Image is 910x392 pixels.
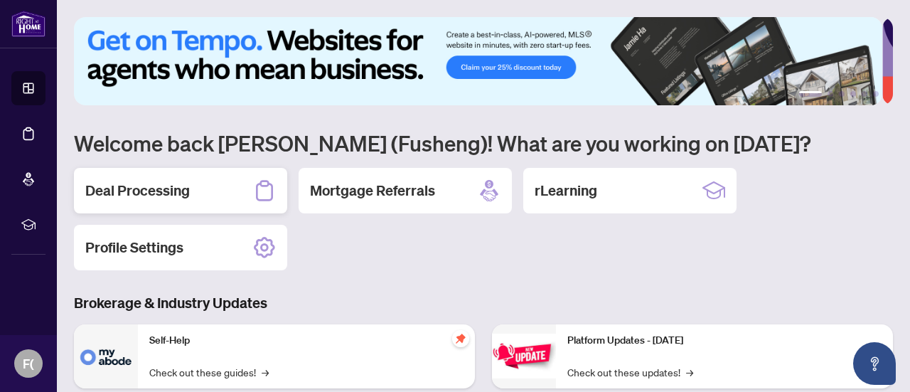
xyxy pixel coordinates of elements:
span: → [686,364,693,380]
button: 5 [862,91,867,97]
h2: Profile Settings [85,238,183,258]
span: pushpin [452,330,469,347]
img: Platform Updates - June 23, 2025 [492,334,556,378]
img: Self-Help [74,324,138,388]
h2: Deal Processing [85,181,190,201]
h3: Brokerage & Industry Updates [74,293,893,313]
h2: rLearning [535,181,597,201]
a: Check out these updates!→ [567,364,693,380]
p: Platform Updates - [DATE] [567,333,882,349]
span: → [262,364,269,380]
h2: Mortgage Referrals [310,181,435,201]
h1: Welcome back [PERSON_NAME] (Fusheng)! What are you working on [DATE]? [74,129,893,157]
img: Slide 0 [74,17,882,105]
button: 1 [799,91,822,97]
a: Check out these guides!→ [149,364,269,380]
button: Open asap [853,342,896,385]
p: Self-Help [149,333,464,349]
button: 4 [850,91,856,97]
span: F( [23,354,34,374]
button: 6 [873,91,879,97]
button: 3 [839,91,845,97]
button: 2 [828,91,833,97]
img: logo [11,11,45,37]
